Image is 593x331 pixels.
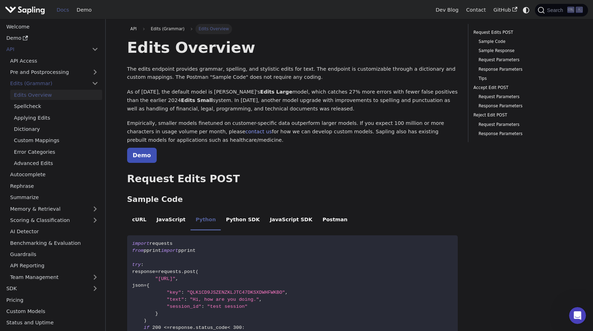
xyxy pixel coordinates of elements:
[479,38,567,45] a: Sample Code
[233,325,242,330] span: 300
[432,5,462,15] a: Dev Blog
[167,304,201,309] span: "session_id"
[152,325,161,330] span: 200
[88,44,102,55] button: Collapse sidebar category 'API'
[191,211,221,230] li: Python
[161,248,178,253] span: import
[260,89,293,95] strong: Edits Large
[521,5,531,15] button: Switch between dark and light mode (currently system mode)
[132,269,155,274] span: response
[2,295,102,305] a: Pricing
[489,5,521,15] a: GitHub
[6,56,102,66] a: API Access
[187,290,285,295] span: "QLK1CD9JSZENZKLJTC47DKSXDWHFWKBO"
[127,24,458,34] nav: Breadcrumbs
[10,113,102,123] a: Applying Edits
[167,297,184,302] span: "text"
[10,90,102,100] a: Edits Overview
[6,227,102,237] a: AI Detector
[2,21,102,32] a: Welcome
[155,269,158,274] span: =
[127,88,458,113] p: As of [DATE], the default model is [PERSON_NAME]'s model, which catches 27% more errors with fewe...
[5,5,45,15] img: Sapling.ai
[88,284,102,294] button: Expand sidebar category 'SDK'
[149,241,173,246] span: requests
[201,304,204,309] span: :
[127,65,458,82] p: The edits endpoint provides grammar, spelling, and stylistic edits for text. The endpoint is cust...
[2,33,102,43] a: Demo
[479,94,567,100] a: Request Parameters
[144,248,161,253] span: pprint
[184,297,187,302] span: :
[10,124,102,134] a: Dictionary
[2,306,102,317] a: Custom Models
[127,211,151,230] li: cURL
[6,238,102,248] a: Benchmarking & Evaluation
[259,297,262,302] span: ,
[221,211,265,230] li: Python SDK
[6,249,102,260] a: Guardrails
[151,211,191,230] li: JavaScript
[181,97,213,103] strong: Edits Small
[196,325,227,330] span: status_code
[6,170,102,180] a: Autocomplete
[462,5,490,15] a: Contact
[5,5,48,15] a: Sapling.ai
[474,29,569,36] a: Request Edits POST
[141,262,144,267] span: :
[265,211,318,230] li: JavaScript SDK
[2,318,102,328] a: Status and Uptime
[158,269,181,274] span: requests
[144,318,146,323] span: )
[127,24,140,34] a: API
[144,283,146,288] span: =
[132,262,141,267] span: try
[479,57,567,63] a: Request Parameters
[245,129,272,134] a: contact us
[474,112,569,119] a: Reject Edit POST
[479,75,567,82] a: Tips
[127,195,458,204] h3: Sample Code
[127,38,458,57] h1: Edits Overview
[479,103,567,109] a: Response Parameters
[181,290,184,295] span: :
[474,84,569,91] a: Accept Edit POST
[164,325,169,330] span: <=
[127,173,458,185] h2: Request Edits POST
[569,307,586,324] iframe: Intercom live chat
[6,181,102,191] a: Rephrase
[207,304,248,309] span: "test session"
[2,44,88,55] a: API
[6,204,102,214] a: Memory & Retrieval
[144,325,149,330] span: if
[132,241,149,246] span: import
[10,135,102,146] a: Custom Mappings
[184,269,196,274] span: post
[190,297,259,302] span: "Hi, how are you doing."
[195,24,232,34] span: Edits Overview
[196,269,199,274] span: (
[285,290,288,295] span: ,
[6,78,102,89] a: Edits (Grammar)
[10,158,102,168] a: Advanced Edits
[479,47,567,54] a: Sample Response
[10,147,102,157] a: Error Categories
[6,261,102,271] a: API Reporting
[53,5,73,15] a: Docs
[130,26,137,31] span: API
[6,67,102,77] a: Pre and Postprocessing
[6,192,102,203] a: Summarize
[155,276,175,281] span: "[URL]"
[6,272,102,282] a: Team Management
[227,325,230,330] span: <
[155,311,158,316] span: }
[127,148,157,163] a: Demo
[479,66,567,73] a: Response Parameters
[576,7,583,13] kbd: K
[170,325,193,330] span: response
[242,325,245,330] span: :
[535,4,588,17] button: Search (Ctrl+K)
[146,283,149,288] span: {
[178,248,195,253] span: pprint
[132,248,144,253] span: from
